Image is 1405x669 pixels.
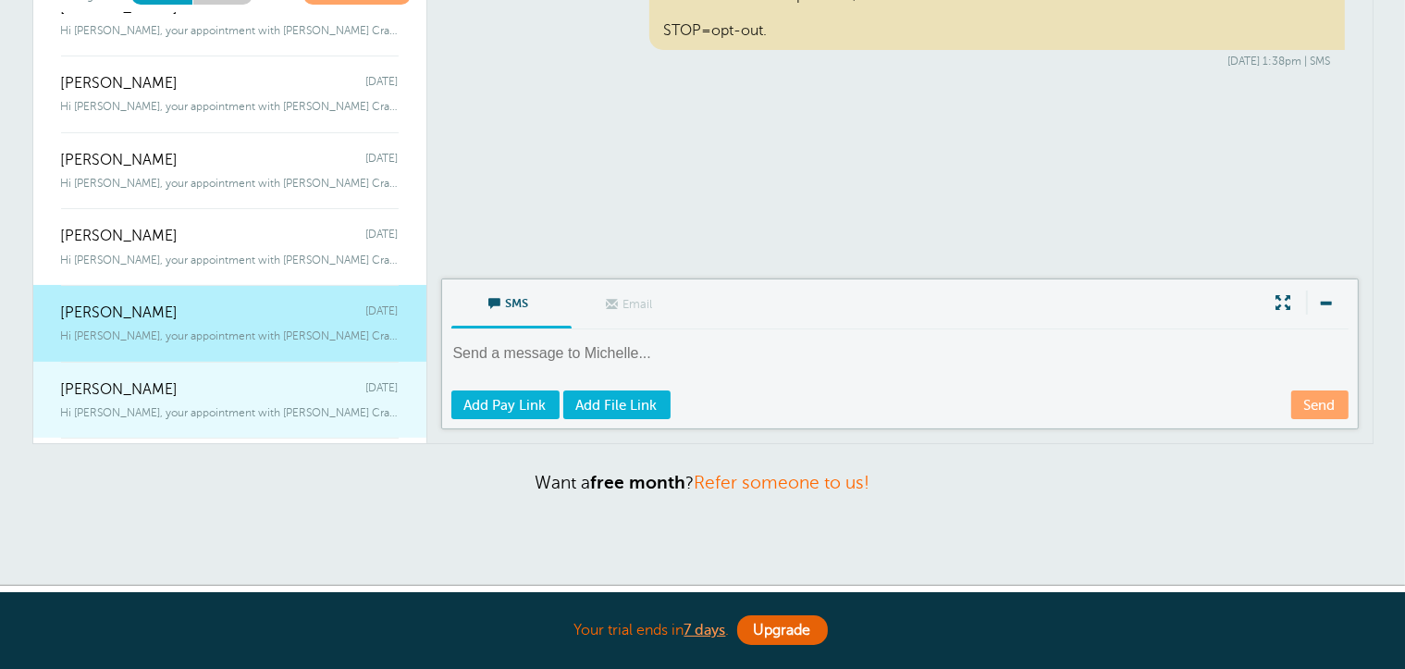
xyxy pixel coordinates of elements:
span: Add Pay Link [464,398,547,413]
span: [DATE] [366,228,399,245]
label: This customer does not have an email address. [572,280,692,329]
div: Your trial ends in . [240,611,1165,650]
a: 7 days [684,622,726,638]
span: Hi [PERSON_NAME], your appointment with [PERSON_NAME] Craft Automotive has been scheduled [61,329,399,342]
span: Hi [PERSON_NAME], your appointment with [PERSON_NAME] Craft Automotive has been scheduled f [61,406,399,419]
a: Send [1291,390,1349,419]
a: [PERSON_NAME] [DATE] Hi [PERSON_NAME], your appointment with [PERSON_NAME] Craft Automotive has b... [33,132,426,209]
span: [PERSON_NAME] [61,75,179,93]
a: [PERSON_NAME] [DATE] Hi [PERSON_NAME], your appointment with [PERSON_NAME] Craft Automotive has b... [33,362,426,439]
span: [PERSON_NAME] [61,381,179,399]
span: Email [585,280,678,325]
span: [DATE] [366,152,399,169]
span: [DATE] [366,75,399,93]
p: Want a ? [32,472,1374,493]
span: SMS [465,279,558,324]
span: [PERSON_NAME] [61,304,179,322]
a: [PERSON_NAME] [DATE] Hi [PERSON_NAME], your appointment with [PERSON_NAME] Craft Automotive has b... [33,56,426,132]
a: [PERSON_NAME] [DATE] Hi [PERSON_NAME], your appointment with [PERSON_NAME] Craft Automotive has b... [33,438,426,514]
span: Hi [PERSON_NAME], your appointment with [PERSON_NAME] Craft Automotive has been scheduled [61,254,399,266]
span: Hi [PERSON_NAME], your appointment with [PERSON_NAME] Craft Automotive has been scheduled for [61,177,399,190]
span: Hi [PERSON_NAME], your appointment with [PERSON_NAME] Craft Automotive has been scheduled fo [61,100,399,113]
a: [PERSON_NAME] [DATE] Hi [PERSON_NAME], your appointment with [PERSON_NAME] Craft Automotive has b... [33,285,426,362]
span: [DATE] [366,304,399,322]
a: Upgrade [737,615,828,645]
a: Add File Link [563,390,671,419]
a: Refer someone to us! [695,473,870,492]
a: Add Pay Link [451,390,560,419]
span: Hi [PERSON_NAME], your appointment with [PERSON_NAME] Craft Automotive has been scheduled f [61,24,399,37]
div: [DATE] 1:38pm | SMS [469,55,1331,68]
span: [PERSON_NAME] [61,152,179,169]
strong: free month [591,473,686,492]
span: [PERSON_NAME] [61,228,179,245]
span: [DATE] [366,381,399,399]
span: Add File Link [576,398,658,413]
a: [PERSON_NAME] [DATE] Hi [PERSON_NAME], your appointment with [PERSON_NAME] Craft Automotive has b... [33,208,426,285]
